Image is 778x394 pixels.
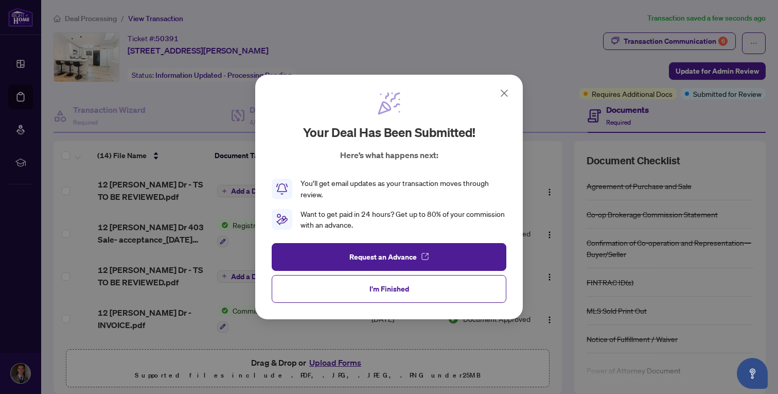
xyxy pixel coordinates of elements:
h2: Your deal has been submitted! [303,124,475,141]
span: Request an Advance [349,249,417,265]
button: I'm Finished [272,275,506,303]
button: Open asap [737,358,768,389]
p: Here’s what happens next: [340,149,438,161]
div: You’ll get email updates as your transaction moves through review. [300,178,506,200]
button: Request an Advance [272,243,506,271]
span: I'm Finished [369,281,409,297]
div: Want to get paid in 24 hours? Get up to 80% of your commission with an advance. [300,209,506,231]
